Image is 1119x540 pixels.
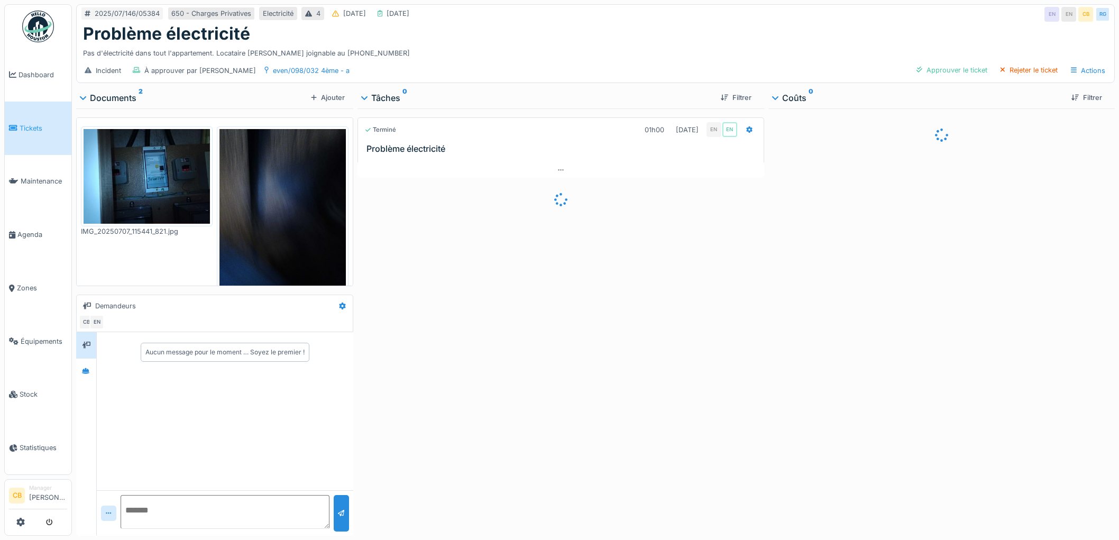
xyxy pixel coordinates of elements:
img: 2q6d44mhjqc9rwwiovtzx96p64pp [219,129,346,297]
div: Aucun message pour le moment … Soyez le premier ! [145,347,305,357]
div: Rejeter le ticket [996,63,1062,77]
a: Équipements [5,315,71,368]
div: EN [1044,7,1059,22]
a: Zones [5,261,71,315]
span: Zones [17,283,67,293]
div: Tâches [362,91,712,104]
img: Badge_color-CXgf-gQk.svg [22,11,54,42]
div: Approuver le ticket [912,63,992,77]
span: Dashboard [19,70,67,80]
h3: Problème électricité [366,144,760,154]
span: Stock [20,389,67,399]
div: [DATE] [676,125,699,135]
h1: Problème électricité [83,24,250,44]
img: 8q4jxtxxff8rse7n168ya3xgtpec [84,129,210,224]
span: Agenda [17,230,67,240]
div: EN [89,315,104,330]
div: 01h00 [645,125,664,135]
a: Tickets [5,102,71,155]
div: 650 - Charges Privatives [171,8,251,19]
div: RG [1095,7,1110,22]
div: EN [722,122,737,137]
span: Tickets [20,123,67,133]
div: Coûts [773,91,1062,104]
sup: 2 [139,91,143,104]
li: [PERSON_NAME] [29,484,67,507]
div: IMG_20250707_115441_821.jpg [81,226,213,236]
span: Statistiques [20,443,67,453]
div: Documents [80,91,307,104]
div: even/098/032 4ème - a [273,66,350,76]
div: Actions [1066,63,1110,78]
div: Ajouter [307,90,349,105]
span: Équipements [21,336,67,346]
span: Maintenance [21,176,67,186]
div: Demandeurs [95,301,136,311]
sup: 0 [809,91,813,104]
a: Dashboard [5,48,71,102]
div: 4 [316,8,320,19]
div: [DATE] [387,8,409,19]
li: CB [9,488,25,504]
div: À approuver par [PERSON_NAME] [144,66,256,76]
div: [DATE] [343,8,366,19]
div: Incident [96,66,121,76]
div: Manager [29,484,67,492]
div: Terminé [364,125,396,134]
div: Filtrer [717,90,756,105]
div: Electricité [263,8,293,19]
a: Statistiques [5,421,71,474]
div: EN [707,122,721,137]
div: Pas d'électricité dans tout l'appartement. Locataire [PERSON_NAME] joignable au [PHONE_NUMBER] [83,44,1108,58]
div: CB [79,315,94,330]
a: Stock [5,368,71,422]
a: Agenda [5,208,71,261]
div: 2025/07/146/05384 [95,8,160,19]
a: CB Manager[PERSON_NAME] [9,484,67,509]
a: Maintenance [5,155,71,208]
sup: 0 [402,91,407,104]
div: CB [1078,7,1093,22]
div: Filtrer [1067,90,1106,105]
div: EN [1061,7,1076,22]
